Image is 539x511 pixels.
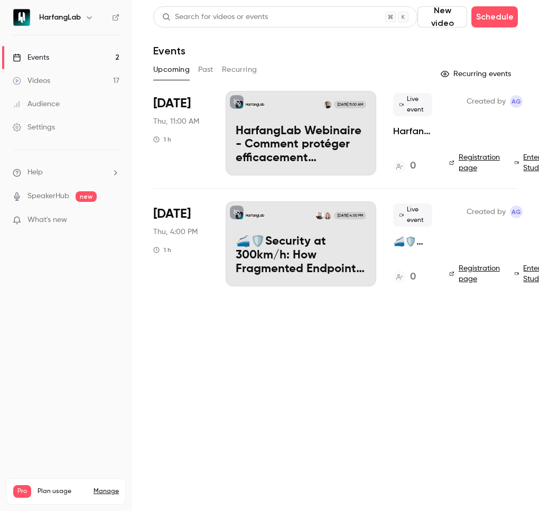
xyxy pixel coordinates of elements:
span: Live event [393,203,432,227]
a: 🚄🛡️Security at 300km/h: How Fragmented Endpoint Strategies Derail Attack Surface Management ? [393,235,432,248]
img: Allie Mellen [324,212,331,219]
span: AG [512,206,521,218]
span: new [76,191,97,202]
span: What's new [27,215,67,226]
button: Recurring [222,61,257,78]
p: 🚄🛡️Security at 300km/h: How Fragmented Endpoint Strategies Derail Attack Surface Management ? [236,235,366,276]
div: 1 h [153,135,171,144]
div: Nov 13 Thu, 4:00 PM (Europe/Paris) [153,201,209,286]
span: [DATE] [153,95,191,112]
a: SpeakerHub [27,191,69,202]
span: Plan usage [38,487,87,496]
span: Alexandre Gestat [510,95,523,108]
h6: HarfangLab [39,12,81,23]
div: Events [13,52,49,63]
div: Sep 25 Thu, 11:00 AM (Europe/Paris) [153,91,209,175]
span: [DATE] [153,206,191,222]
span: AG [512,95,521,108]
button: New video [417,6,467,27]
a: Registration page [449,152,502,173]
div: Videos [13,76,50,86]
p: HarfangLab [246,102,264,107]
button: Upcoming [153,61,190,78]
div: Audience [13,99,60,109]
div: 1 h [153,246,171,254]
a: HarfangLab Webinaire - Comment protéger efficacement l’enseignement supérieur contre les cyberatt... [393,125,432,137]
span: Pro [13,485,31,498]
iframe: Noticeable Trigger [107,216,119,225]
img: Florian Le Roux [324,101,331,108]
div: Settings [13,122,55,133]
h4: 0 [410,270,416,284]
span: Alexandre Gestat [510,206,523,218]
a: 🚄🛡️Security at 300km/h: How Fragmented Endpoint Strategies Derail Attack Surface Management ?Harf... [226,201,376,286]
span: Thu, 11:00 AM [153,116,199,127]
a: 0 [393,270,416,284]
a: HarfangLab Webinaire - Comment protéger efficacement l’enseignement supérieur contre les cyberatt... [226,91,376,175]
span: [DATE] 4:00 PM [334,212,366,219]
span: Help [27,167,43,178]
img: Anouck Teiller [316,212,323,219]
button: Schedule [471,6,518,27]
li: help-dropdown-opener [13,167,119,178]
span: [DATE] 11:00 AM [334,101,366,108]
span: Created by [467,95,506,108]
p: HarfangLab Webinaire - Comment protéger efficacement l’enseignement supérieur contre les cyberatt... [236,125,366,165]
span: Live event [393,93,432,116]
h1: Events [153,44,185,57]
a: 0 [393,159,416,173]
h4: 0 [410,159,416,173]
button: Recurring events [436,66,518,82]
a: Manage [94,487,119,496]
img: HarfangLab [13,9,30,26]
div: Search for videos or events [162,12,268,23]
a: Registration page [449,263,502,284]
button: Past [198,61,213,78]
span: Thu, 4:00 PM [153,227,198,237]
p: HarfangLab [246,213,264,218]
span: Created by [467,206,506,218]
